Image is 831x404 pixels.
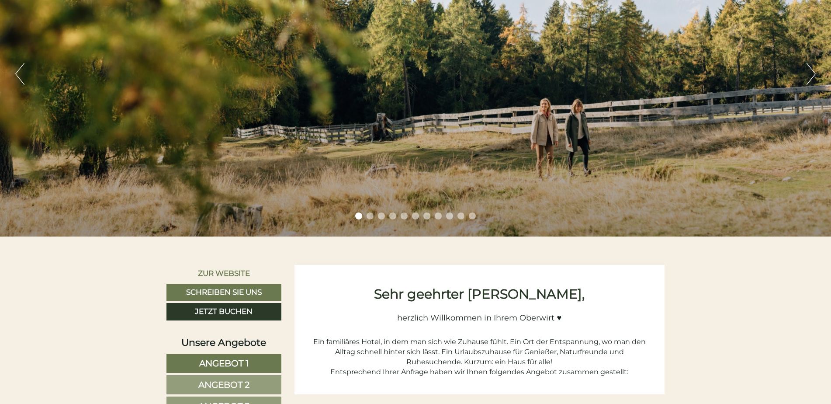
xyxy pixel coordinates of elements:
span: Angebot 1 [199,358,249,369]
p: Entsprechend Ihrer Anfrage haben wir Ihnen folgendes Angebot zusammen gestellt: [308,367,652,377]
a: Jetzt buchen [166,303,281,320]
span: Angebot 2 [198,380,249,390]
button: Previous [15,63,24,85]
a: Schreiben Sie uns [166,284,281,301]
a: Zur Website [166,265,281,282]
button: Next [807,63,816,85]
div: Ein familiäres Hotel, in dem man sich wie Zuhause fühlt. Ein Ort der Entspannung, wo man den Allt... [308,327,652,367]
div: Unsere Angebote [166,336,281,349]
h1: Sehr geehrter [PERSON_NAME], [308,287,652,301]
h4: herzlich Willkommen in Ihrem Oberwirt ♥ [308,306,652,323]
